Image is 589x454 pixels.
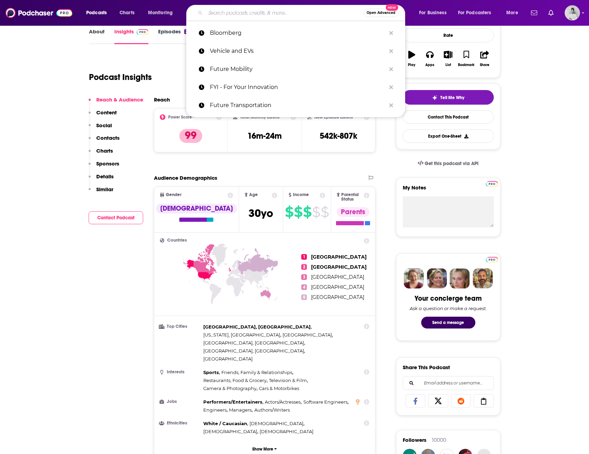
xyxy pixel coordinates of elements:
button: open menu [81,7,116,18]
button: Send a message [421,317,475,329]
button: Charts [89,147,113,160]
img: Podchaser Pro [486,257,498,262]
h2: Reach [154,96,170,103]
a: Episodes2507 [158,28,195,44]
a: Pro website [486,180,498,187]
h3: Ethnicities [160,421,201,425]
span: [GEOGRAPHIC_DATA] [311,254,367,260]
span: Camera & Photography [203,386,256,391]
h2: Total Monthly Listens [240,115,279,120]
span: More [506,8,518,18]
span: , [203,384,257,392]
span: , [203,368,220,376]
a: FYI - For Your Innovation [186,78,405,96]
div: 10000 [432,437,446,443]
span: [US_STATE], [GEOGRAPHIC_DATA] [203,332,280,338]
a: InsightsPodchaser Pro [114,28,149,44]
img: User Profile [565,5,580,21]
span: Friends, Family & Relationships [221,370,292,375]
span: Parental Status [341,193,363,202]
img: Sydney Profile [404,268,424,289]
img: Podchaser Pro [137,29,149,35]
h3: Jobs [160,399,201,404]
a: Contact This Podcast [403,110,494,124]
span: , [203,347,305,355]
p: Details [96,173,114,180]
span: [GEOGRAPHIC_DATA] [203,356,253,362]
span: , [229,406,253,414]
span: 30 yo [248,206,273,220]
div: List [445,63,451,67]
button: Sponsors [89,160,119,173]
span: , [269,376,308,384]
button: Open AdvancedNew [363,9,399,17]
img: tell me why sparkle [432,95,437,100]
span: [GEOGRAPHIC_DATA] [311,264,367,270]
span: [GEOGRAPHIC_DATA], [GEOGRAPHIC_DATA] [203,324,311,330]
span: Authors/Writers [254,407,290,413]
button: open menu [501,7,527,18]
span: Gender [166,193,181,197]
span: $ [321,206,329,218]
span: [DEMOGRAPHIC_DATA] [260,429,313,434]
span: [GEOGRAPHIC_DATA] [311,274,364,280]
span: Monitoring [148,8,173,18]
span: Software Engineers [303,399,347,405]
button: Content [89,109,117,122]
button: Similar [89,186,113,199]
span: Engineers [203,407,227,413]
span: Countries [167,238,187,243]
a: Show notifications dropdown [528,7,540,19]
a: Share on X/Twitter [428,394,448,407]
input: Search podcasts, credits, & more... [205,7,363,18]
span: [GEOGRAPHIC_DATA] [311,284,364,290]
h1: Podcast Insights [89,72,152,82]
h2: New Episode Listens [314,115,353,120]
span: , [203,339,305,347]
span: [DEMOGRAPHIC_DATA] [203,429,257,434]
button: Apps [421,46,439,71]
button: Play [403,46,421,71]
span: Tell Me Why [440,95,464,100]
button: Social [89,122,112,135]
span: Age [249,193,258,197]
button: Contacts [89,135,120,147]
span: Performers/Entertainers [203,399,262,405]
span: $ [294,206,302,218]
h3: 16m-24m [247,131,282,141]
div: Parents [337,207,369,217]
span: $ [303,206,311,218]
a: Charts [115,7,139,18]
a: Vehicle and EVs [186,42,405,60]
span: , [249,420,304,428]
img: Jon Profile [473,268,493,289]
span: , [203,398,263,406]
a: Show notifications dropdown [546,7,556,19]
div: Share [480,63,489,67]
span: 4 [301,284,307,290]
img: Jules Profile [450,268,470,289]
span: , [203,406,228,414]
div: Your concierge team [415,294,482,303]
p: Sponsors [96,160,119,167]
button: open menu [143,7,182,18]
div: Ask a question or make a request. [410,306,487,311]
span: 5 [301,294,307,300]
span: , [203,376,268,384]
h3: 542k-807k [320,131,357,141]
span: , [203,331,281,339]
img: Podchaser - Follow, Share and Rate Podcasts [6,6,72,19]
h3: Share This Podcast [403,364,450,371]
p: Charts [96,147,113,154]
p: Show More [252,447,273,452]
label: My Notes [403,184,494,196]
p: Contacts [96,135,120,141]
a: Future Mobility [186,60,405,78]
button: List [439,46,457,71]
a: About [89,28,105,44]
button: Reach & Audience [89,96,143,109]
span: Cars & Motorbikes [259,386,299,391]
span: 1 [301,254,307,260]
span: , [203,420,248,428]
